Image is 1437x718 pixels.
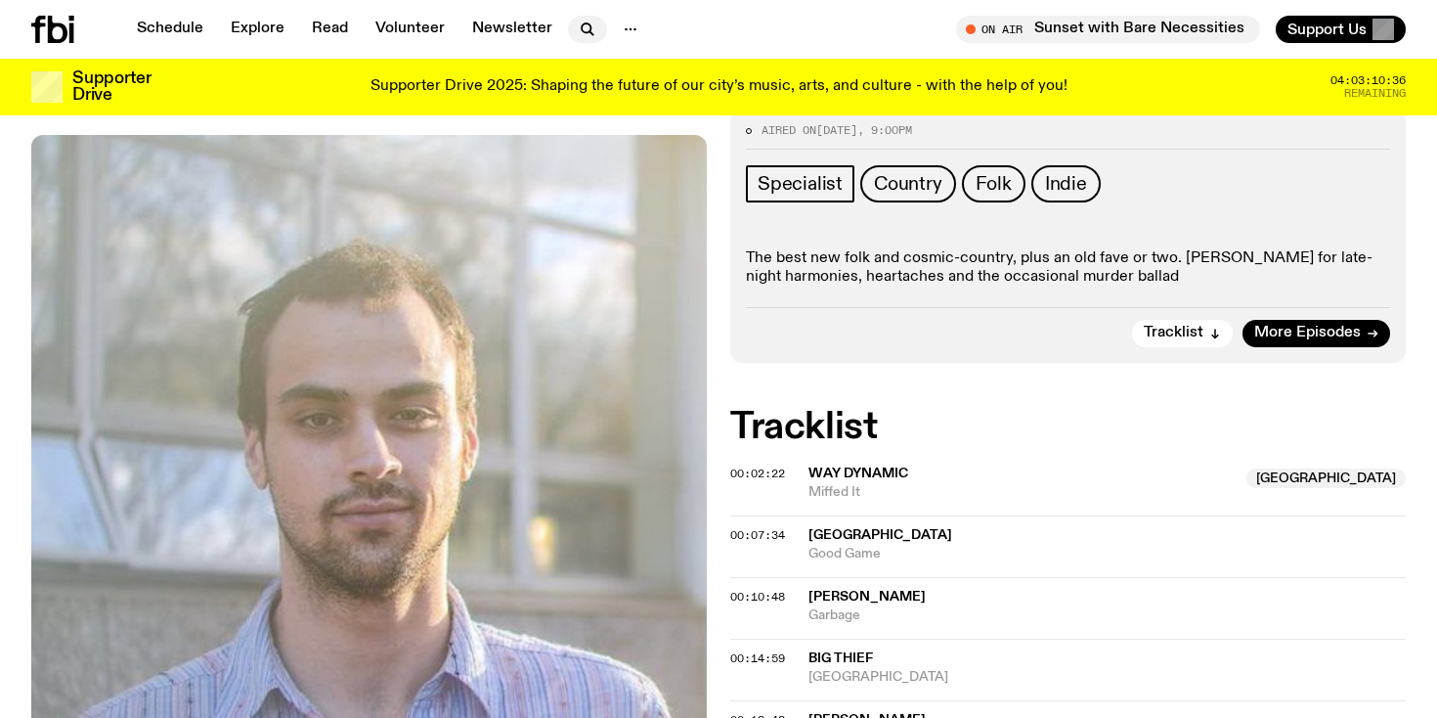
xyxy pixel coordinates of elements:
span: [GEOGRAPHIC_DATA] [808,528,952,542]
span: Good Game [808,545,1406,563]
a: Explore [219,16,296,43]
a: Specialist [746,165,854,202]
button: 00:14:59 [730,653,785,664]
a: Volunteer [364,16,457,43]
span: Miffed It [808,483,1235,502]
span: Way Dynamic [808,467,908,480]
a: More Episodes [1242,320,1390,347]
span: [PERSON_NAME] [808,590,926,604]
button: Support Us [1276,16,1406,43]
span: 00:14:59 [730,651,785,666]
span: Garbage [808,606,1406,625]
span: 04:03:10:36 [1330,75,1406,86]
span: [GEOGRAPHIC_DATA] [1246,469,1406,488]
span: 00:07:34 [730,527,785,543]
span: Folk [976,173,1012,195]
span: 00:10:48 [730,589,785,605]
button: Tracklist [1132,320,1233,347]
button: 00:07:34 [730,530,785,541]
a: Schedule [125,16,215,43]
span: [DATE] [816,122,857,138]
span: Tracklist [1144,326,1203,340]
p: Supporter Drive 2025: Shaping the future of our city’s music, arts, and culture - with the help o... [370,78,1067,96]
span: Aired on [762,122,816,138]
span: More Episodes [1254,326,1361,340]
h3: Supporter Drive [72,70,151,104]
span: , 9:00pm [857,122,912,138]
span: Remaining [1344,88,1406,99]
span: Support Us [1287,21,1367,38]
span: Specialist [758,173,843,195]
span: Big Thief [808,651,873,665]
span: Indie [1045,173,1087,195]
span: 00:02:22 [730,466,785,481]
a: Read [300,16,360,43]
span: [GEOGRAPHIC_DATA] [808,668,1406,687]
a: Folk [962,165,1025,202]
a: Newsletter [460,16,564,43]
button: 00:10:48 [730,592,785,603]
a: Indie [1031,165,1101,202]
span: Country [874,173,942,195]
button: 00:02:22 [730,469,785,479]
p: The best new folk and cosmic-country, plus an old fave or two. [PERSON_NAME] for late-night harmo... [746,249,1390,287]
a: Country [860,165,956,202]
h2: Tracklist [730,410,1406,445]
button: On AirSunset with Bare Necessities [956,16,1260,43]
